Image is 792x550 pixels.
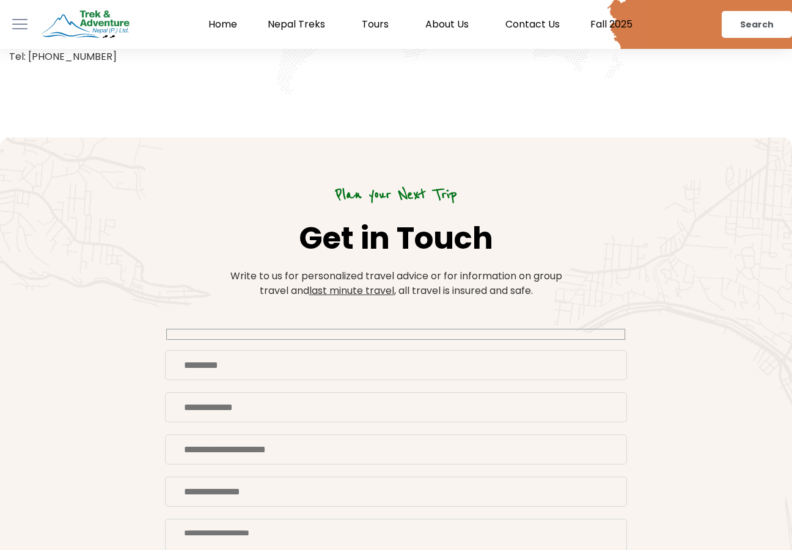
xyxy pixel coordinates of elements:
[490,18,575,31] a: Contact Us
[410,18,490,31] a: About Us
[575,18,648,31] a: Fall 2025
[43,180,749,208] h6: Plan your Next Trip
[346,18,410,31] a: Tours
[40,8,131,42] img: Trek & Adventure Nepal
[722,11,792,38] a: Search
[193,18,252,31] a: Home
[9,50,255,64] p: Tel: [PHONE_NUMBER]
[43,220,749,257] h1: Get in Touch
[252,18,346,31] a: Nepal Treks
[226,269,566,298] p: Write to us for personalized travel advice or for information on group travel and , all travel is...
[144,18,648,31] nav: Menu
[740,20,774,29] span: Search
[309,284,394,298] u: last minute travel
